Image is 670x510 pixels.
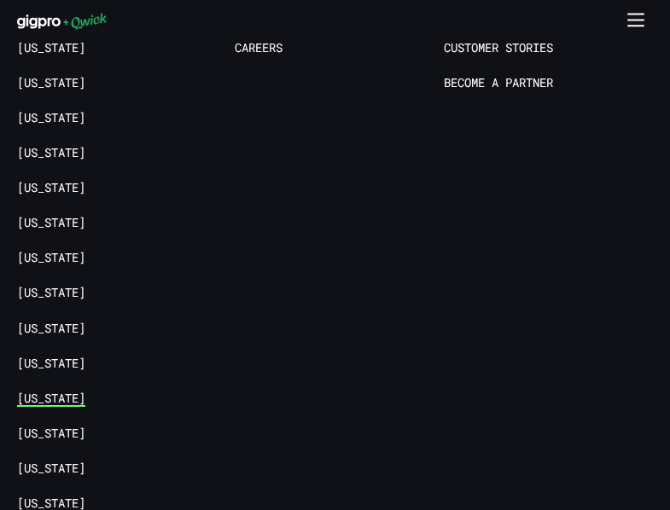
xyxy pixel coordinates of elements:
[17,285,85,301] a: [US_STATE]
[444,40,553,56] a: Customer stories
[17,40,85,56] a: [US_STATE]
[17,75,85,91] a: [US_STATE]
[17,110,85,126] a: [US_STATE]
[17,180,85,196] a: [US_STATE]
[17,145,85,161] a: [US_STATE]
[17,250,85,266] a: [US_STATE]
[444,75,553,91] a: Become a Partner
[17,356,85,372] a: [US_STATE]
[17,321,85,337] a: [US_STATE]
[17,215,85,231] a: [US_STATE]
[17,426,85,442] a: [US_STATE]
[235,40,283,56] a: Careers
[17,391,85,407] a: [US_STATE]
[17,461,85,477] a: [US_STATE]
